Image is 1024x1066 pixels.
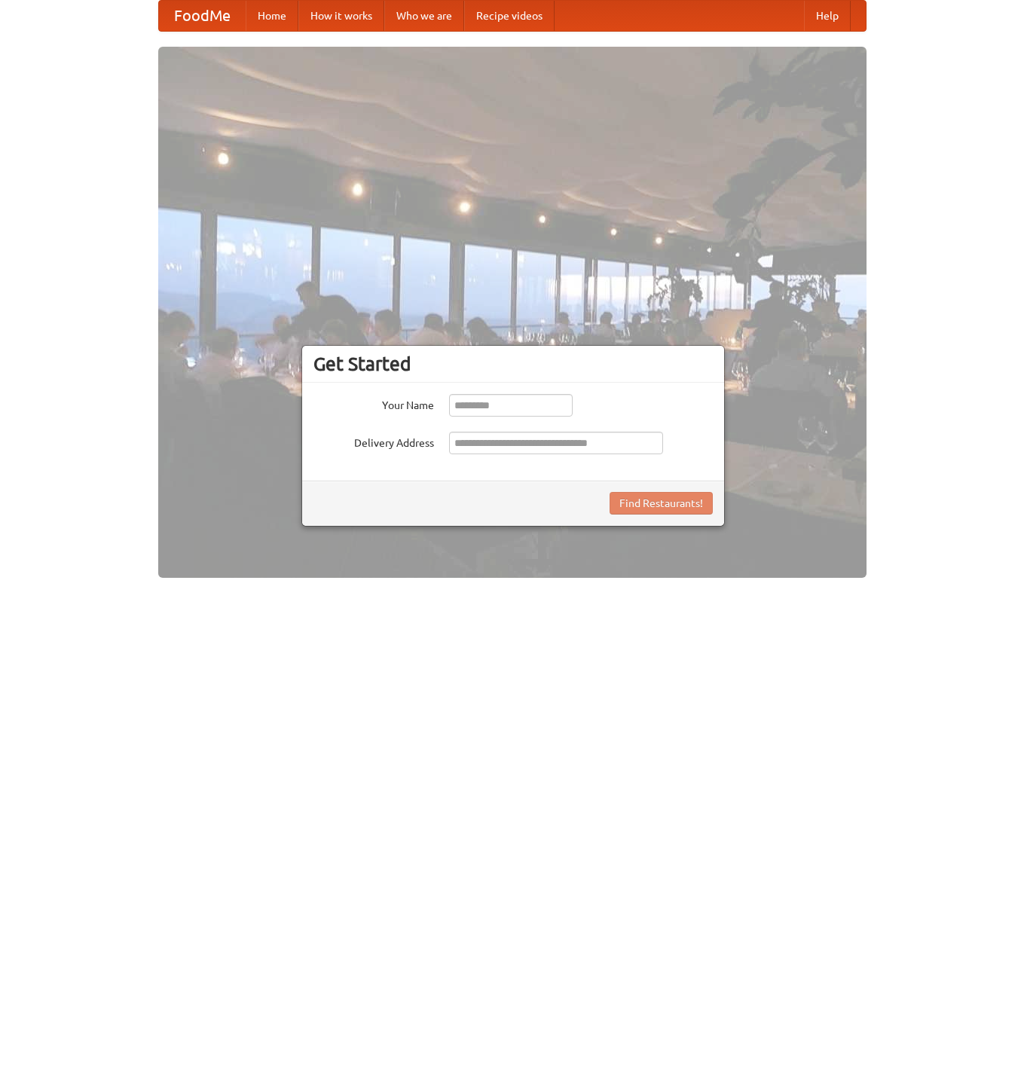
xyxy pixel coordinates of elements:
[464,1,555,31] a: Recipe videos
[313,394,434,413] label: Your Name
[313,353,713,375] h3: Get Started
[313,432,434,451] label: Delivery Address
[298,1,384,31] a: How it works
[804,1,851,31] a: Help
[159,1,246,31] a: FoodMe
[610,492,713,515] button: Find Restaurants!
[246,1,298,31] a: Home
[384,1,464,31] a: Who we are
